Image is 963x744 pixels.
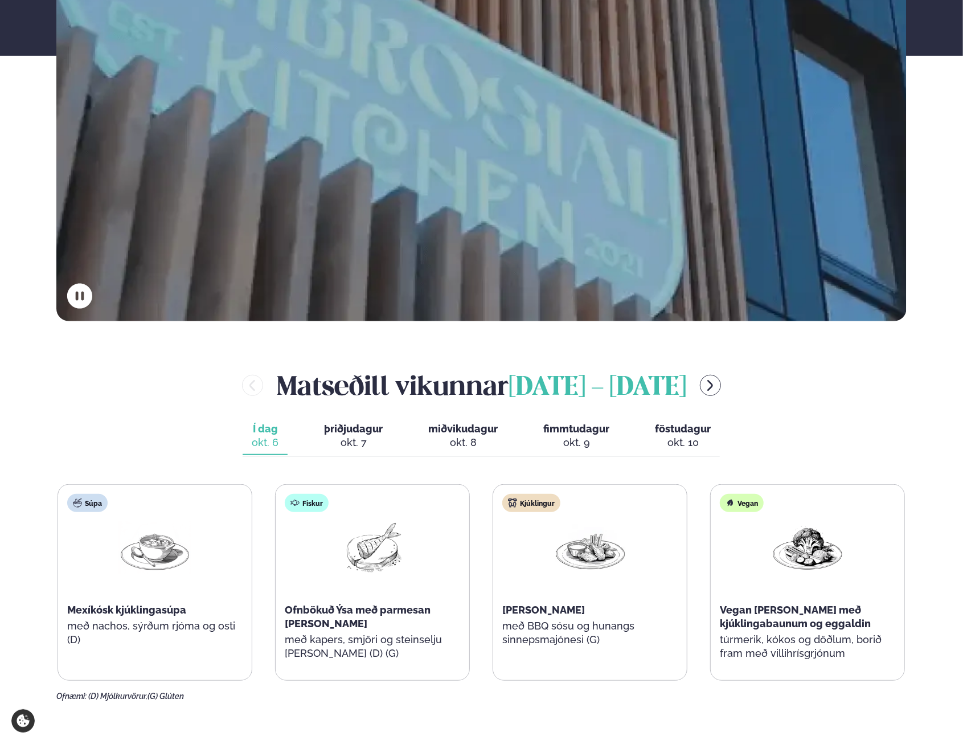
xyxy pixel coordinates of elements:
[324,423,383,435] span: þriðjudagur
[502,619,678,647] p: með BBQ sósu og hunangs sinnepsmajónesi (G)
[252,422,278,436] span: Í dag
[67,604,186,616] span: Mexíkósk kjúklingasúpa
[290,498,300,508] img: fish.svg
[502,604,585,616] span: [PERSON_NAME]
[252,436,278,449] div: okt. 6
[285,604,431,629] span: Ofnbökuð Ýsa með parmesan [PERSON_NAME]
[277,367,686,404] h2: Matseðill vikunnar
[324,436,383,449] div: okt. 7
[285,633,460,660] p: með kapers, smjöri og steinselju [PERSON_NAME] (D) (G)
[147,692,184,701] span: (G) Glúten
[554,521,626,574] img: Chicken-wings-legs.png
[118,521,191,574] img: Soup.png
[720,494,764,512] div: Vegan
[502,494,560,512] div: Kjúklingur
[56,692,87,701] span: Ofnæmi:
[67,494,108,512] div: Súpa
[720,604,871,629] span: Vegan [PERSON_NAME] með kjúklingabaunum og eggaldin
[534,418,618,455] button: fimmtudagur okt. 9
[336,521,409,574] img: Fish.png
[508,498,517,508] img: chicken.svg
[242,375,263,396] button: menu-btn-left
[67,619,243,647] p: með nachos, sýrðum rjóma og osti (D)
[285,494,329,512] div: Fiskur
[655,423,711,435] span: föstudagur
[315,418,392,455] button: þriðjudagur okt. 7
[646,418,720,455] button: föstudagur okt. 10
[509,375,686,400] span: [DATE] - [DATE]
[419,418,507,455] button: miðvikudagur okt. 8
[543,436,609,449] div: okt. 9
[428,423,498,435] span: miðvikudagur
[655,436,711,449] div: okt. 10
[243,418,288,455] button: Í dag okt. 6
[720,633,895,660] p: túrmerik, kókos og döðlum, borið fram með villihrísgrjónum
[11,709,35,733] a: Cookie settings
[73,498,82,508] img: soup.svg
[428,436,498,449] div: okt. 8
[771,521,844,574] img: Vegan.png
[543,423,609,435] span: fimmtudagur
[700,375,721,396] button: menu-btn-right
[726,498,735,508] img: Vegan.svg
[88,692,147,701] span: (D) Mjólkurvörur,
